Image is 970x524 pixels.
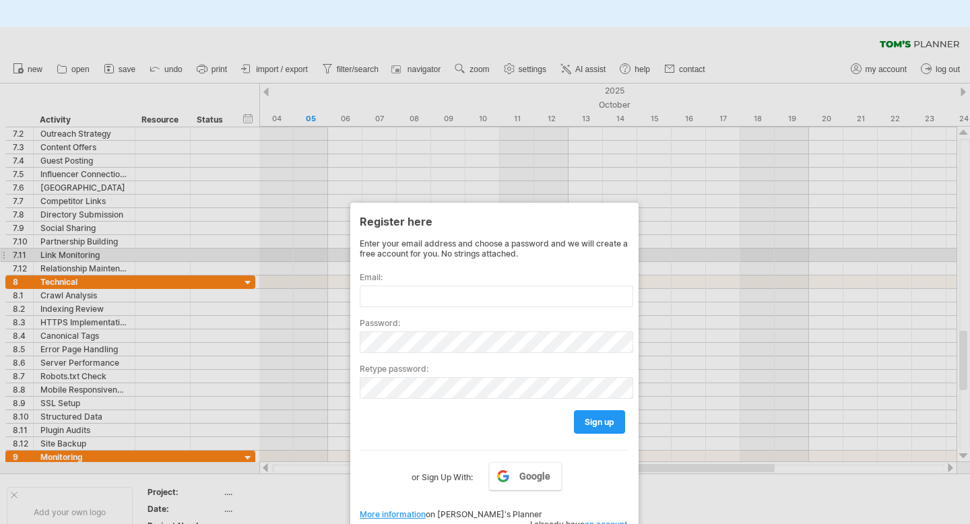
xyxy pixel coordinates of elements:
label: Email: [360,272,629,282]
div: Domain Overview [51,79,121,88]
span: Google [519,471,550,482]
img: tab_keywords_by_traffic_grey.svg [134,78,145,89]
img: logo_orange.svg [22,22,32,32]
div: Register here [360,209,629,233]
img: tab_domain_overview_orange.svg [36,78,47,89]
label: Retype password: [360,364,629,374]
div: v 4.0.25 [38,22,66,32]
div: Enter your email address and choose a password and we will create a free account for you. No stri... [360,238,629,259]
a: Google [489,462,562,490]
div: Domain: [DOMAIN_NAME] [35,35,148,46]
div: Keywords by Traffic [149,79,227,88]
label: or Sign Up With: [412,462,473,485]
img: website_grey.svg [22,35,32,46]
span: on [PERSON_NAME]'s Planner [360,509,542,519]
a: More information [360,509,426,519]
a: sign up [574,410,625,434]
label: Password: [360,318,629,328]
span: sign up [585,417,614,427]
